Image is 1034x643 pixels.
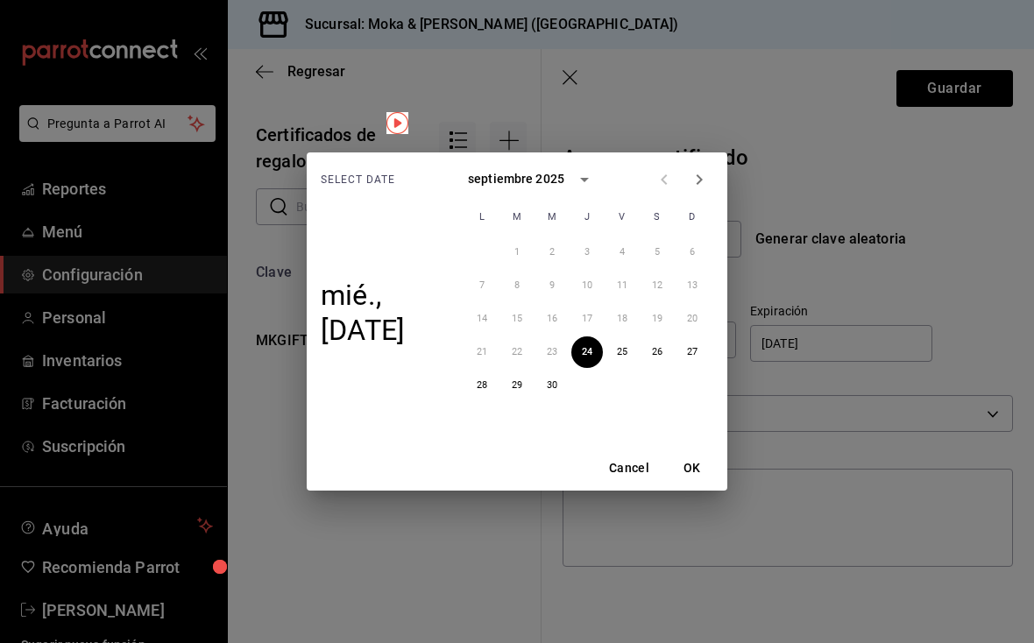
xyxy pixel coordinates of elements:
span: sábado [641,200,673,235]
button: 26 [641,336,673,368]
span: domingo [676,200,708,235]
span: miércoles [536,200,568,235]
button: 27 [676,336,708,368]
span: viernes [606,200,638,235]
button: OK [664,452,720,484]
span: martes [501,200,533,235]
button: 30 [536,370,568,401]
button: 25 [606,336,638,368]
div: septiembre 2025 [468,170,564,188]
img: Tooltip marker [386,112,408,134]
span: lunes [466,200,498,235]
button: 28 [466,370,498,401]
button: 24 [571,336,603,368]
span: Select date [321,166,395,194]
button: Next month [682,162,717,197]
button: calendar view is open, switch to year view [570,165,599,194]
h4: mié., [DATE] [321,278,419,348]
button: Cancel [601,452,657,484]
button: 29 [501,370,533,401]
span: jueves [571,200,603,235]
